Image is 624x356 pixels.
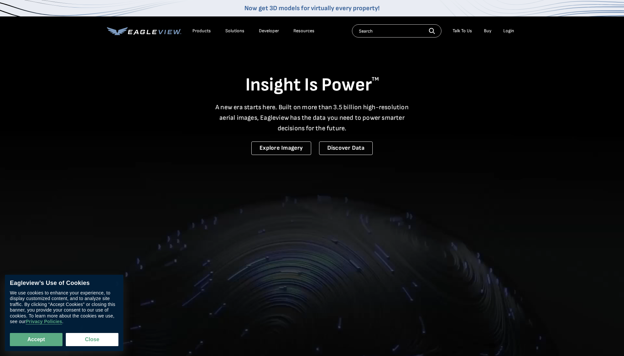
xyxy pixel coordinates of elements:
[259,28,279,34] a: Developer
[212,102,413,134] p: A new era starts here. Built on more than 3.5 billion high-resolution aerial images, Eagleview ha...
[244,4,380,12] a: Now get 3D models for virtually every property!
[251,141,311,155] a: Explore Imagery
[453,28,472,34] div: Talk To Us
[319,141,373,155] a: Discover Data
[192,28,211,34] div: Products
[10,280,118,287] div: Eagleview’s Use of Cookies
[107,74,517,97] h1: Insight Is Power
[10,290,118,325] div: We use cookies to enhance your experience, to display customized content, and to analyze site tra...
[503,28,514,34] div: Login
[26,319,62,325] a: Privacy Policies
[225,28,244,34] div: Solutions
[484,28,491,34] a: Buy
[372,76,379,82] sup: TM
[66,333,118,346] button: Close
[293,28,314,34] div: Resources
[352,24,441,38] input: Search
[10,333,62,346] button: Accept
